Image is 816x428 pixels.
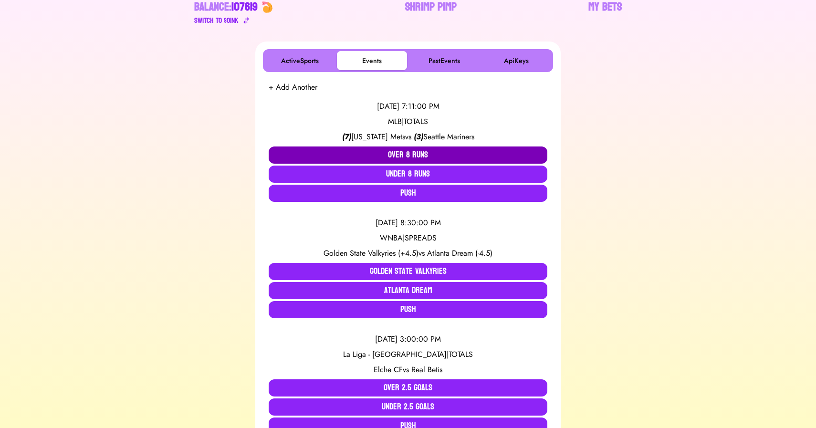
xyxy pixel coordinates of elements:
span: [US_STATE] Mets [351,131,405,142]
div: Switch to $ OINK [194,15,239,26]
div: [DATE] 3:00:00 PM [269,334,547,345]
button: ActiveSports [265,51,335,70]
div: WNBA | SPREADS [269,232,547,244]
button: + Add Another [269,82,317,93]
button: Atlanta Dream [269,282,547,299]
button: Push [269,185,547,202]
span: ( 3 ) [414,131,423,142]
div: vs [269,131,547,143]
button: Under 2.5 Goals [269,398,547,416]
button: Over 8 Runs [269,146,547,164]
div: vs [269,248,547,259]
span: Golden State Valkyries (+4.5) [324,248,418,259]
span: Seattle Mariners [423,131,474,142]
span: Elche CF [374,364,403,375]
div: MLB | TOTALS [269,116,547,127]
button: ApiKeys [481,51,551,70]
span: ( 7 ) [342,131,351,142]
button: Golden State Valkyries [269,263,547,280]
button: Under 8 Runs [269,166,547,183]
span: Real Betis [411,364,442,375]
img: 🍤 [262,1,273,13]
button: Over 2.5 Goals [269,379,547,397]
button: Push [269,301,547,318]
div: [DATE] 7:11:00 PM [269,101,547,112]
div: [DATE] 8:30:00 PM [269,217,547,229]
button: Events [337,51,407,70]
button: PastEvents [409,51,479,70]
div: vs [269,364,547,376]
div: La Liga - [GEOGRAPHIC_DATA] | TOTALS [269,349,547,360]
span: Atlanta Dream (-4.5) [427,248,492,259]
